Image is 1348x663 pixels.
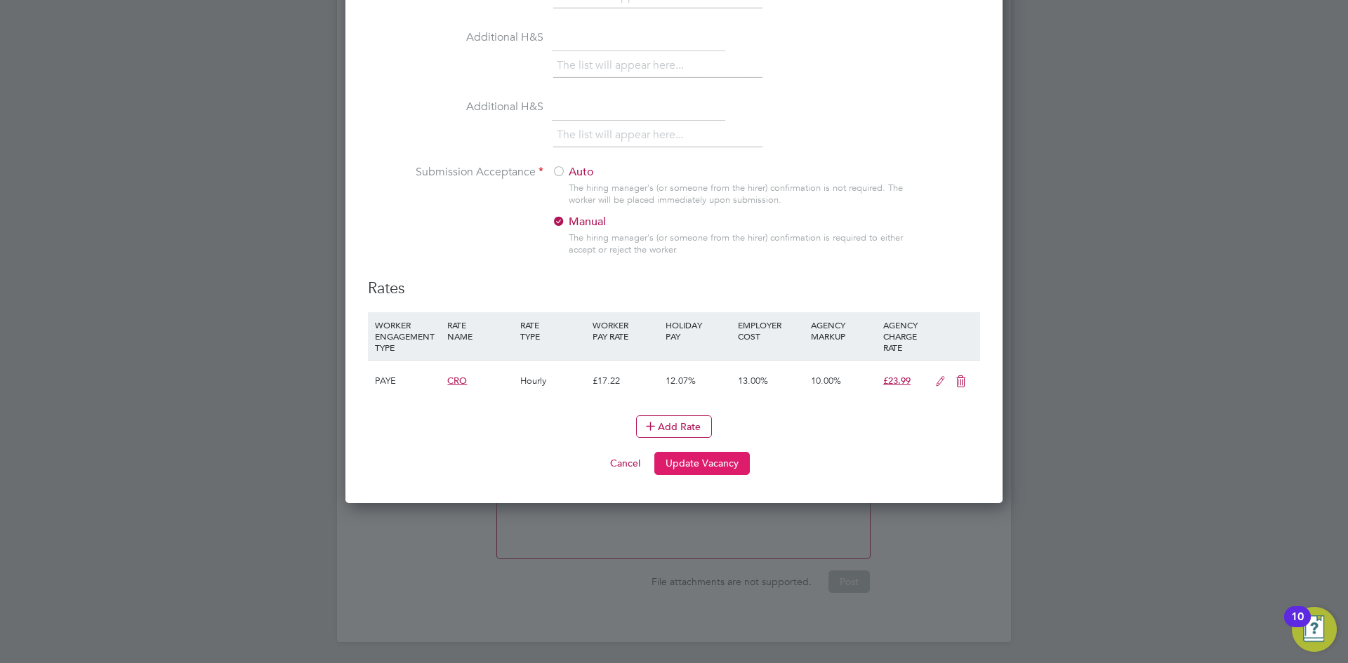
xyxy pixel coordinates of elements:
li: The list will appear here... [557,126,689,145]
div: £17.22 [589,361,661,401]
div: The hiring manager's (or someone from the hirer) confirmation is required to either accept or rej... [569,232,910,256]
div: 10 [1291,617,1304,635]
label: Auto [552,165,727,180]
div: PAYE [371,361,444,401]
label: Manual [552,215,727,229]
label: Additional H&S [368,100,543,114]
div: AGENCY MARKUP [807,312,880,349]
div: AGENCY CHARGE RATE [880,312,928,360]
button: Add Rate [636,415,712,438]
span: £23.99 [883,375,911,387]
button: Open Resource Center, 10 new notifications [1292,607,1337,652]
div: EMPLOYER COST [734,312,807,349]
button: Cancel [599,452,652,474]
div: HOLIDAY PAY [662,312,734,349]
button: Update Vacancy [654,452,750,474]
div: WORKER PAY RATE [589,312,661,349]
span: 13.00% [738,375,768,387]
div: WORKER ENGAGEMENT TYPE [371,312,444,360]
div: The hiring manager's (or someone from the hirer) confirmation is not required. The worker will be... [569,182,910,206]
div: Hourly [517,361,589,401]
span: 12.07% [666,375,696,387]
span: 10.00% [811,375,841,387]
div: RATE NAME [444,312,516,349]
h3: Rates [368,279,980,299]
li: The list will appear here... [557,56,689,75]
label: Submission Acceptance [368,165,543,180]
div: RATE TYPE [517,312,589,349]
label: Additional H&S [368,30,543,45]
span: CRO [447,375,467,387]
